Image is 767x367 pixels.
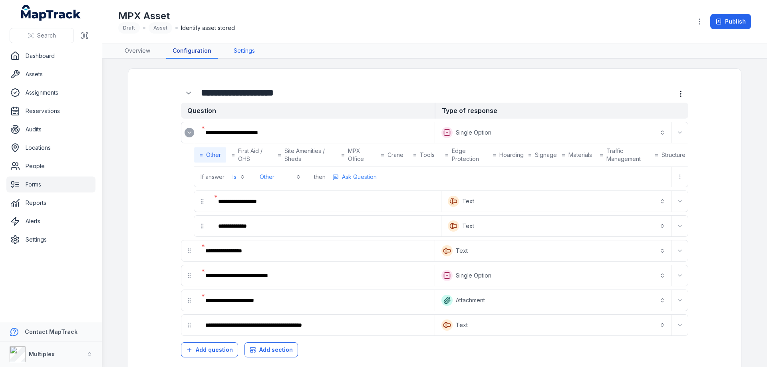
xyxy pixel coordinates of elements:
[6,177,95,192] a: Forms
[29,351,55,357] strong: Multiplex
[673,86,688,101] button: more-detail
[710,14,751,29] button: Publish
[244,342,298,357] button: Add section
[226,143,272,167] button: =First Aid / OHS
[278,151,281,159] strong: =
[199,223,205,229] svg: drag
[272,143,336,167] button: =Site Amenities / Sheds
[228,170,250,184] button: Is
[437,124,670,141] button: Single Option
[443,192,670,210] button: Text
[6,195,95,211] a: Reports
[181,103,435,119] strong: Question
[231,151,235,159] strong: =
[37,32,56,40] span: Search
[329,171,380,183] button: more-detail
[437,316,670,334] button: Text
[413,151,417,159] strong: =
[181,85,196,101] button: Expand
[199,242,433,260] div: :r3k3:-form-item-label
[259,346,293,354] span: Add section
[149,22,172,34] div: Asset
[655,151,658,159] strong: =
[408,147,440,163] button: =Tools
[181,317,197,333] div: drag
[443,217,670,235] button: Text
[674,126,686,139] button: Expand
[6,121,95,137] a: Audits
[194,147,226,163] button: =Other
[199,267,433,284] div: :r3k9:-form-item-label
[199,124,433,141] div: :r3f6:-form-item-label
[238,147,267,163] span: First Aid / OHS
[440,143,490,167] button: =Edge Protection
[600,151,603,159] strong: =
[25,328,77,335] strong: Contact MapTrack
[181,292,197,308] div: drag
[199,151,203,159] strong: =
[653,147,688,163] button: =Structure
[568,151,592,159] span: Materials
[662,151,686,159] span: Structure
[606,147,648,163] span: Traffic Management
[526,147,559,163] button: =Signage
[181,85,198,101] div: :r3et:-form-item-label
[185,128,194,137] button: Expand
[493,151,496,159] strong: =
[21,5,81,21] a: MapTrack
[674,195,686,208] button: Expand
[181,268,197,284] div: drag
[528,151,532,159] strong: =
[227,44,261,59] a: Settings
[674,319,686,331] button: Expand
[342,173,377,181] span: Ask Question
[186,248,193,254] svg: drag
[199,316,433,334] div: :r3kl:-form-item-label
[420,151,435,159] span: Tools
[341,151,345,159] strong: =
[674,171,686,183] button: more-detail
[381,151,384,159] strong: =
[314,173,326,181] span: then
[255,170,306,184] button: Other
[674,220,686,232] button: Expand
[194,193,210,209] div: drag
[166,44,218,59] a: Configuration
[535,151,557,159] span: Signage
[437,242,670,260] button: Text
[499,151,524,159] span: Hoarding
[212,217,439,235] div: :r3jt:-form-item-label
[6,48,95,64] a: Dashboard
[186,322,193,328] svg: drag
[437,292,670,309] button: Attachment
[6,66,95,82] a: Assets
[6,213,95,229] a: Alerts
[674,244,686,257] button: Expand
[559,147,594,163] button: =Materials
[387,151,403,159] span: Crane
[201,173,225,181] span: If answer
[181,342,238,357] button: Add question
[194,218,210,234] div: drag
[594,143,653,167] button: =Traffic Management
[118,44,157,59] a: Overview
[452,147,485,163] span: Edge Protection
[6,232,95,248] a: Settings
[336,143,376,167] button: =MPX Office
[212,192,439,210] div: :r3jn:-form-item-label
[6,85,95,101] a: Assignments
[435,103,688,119] strong: Type of response
[181,243,197,259] div: drag
[6,158,95,174] a: People
[10,28,74,43] button: Search
[6,103,95,119] a: Reservations
[674,269,686,282] button: Expand
[199,198,205,204] svg: drag
[181,125,197,141] div: :r3f5:-form-item-label
[284,147,330,163] span: Site Amenities / Sheds
[181,24,235,32] span: Identify asset stored
[196,346,233,354] span: Add question
[118,10,235,22] h1: MPX Asset
[6,140,95,156] a: Locations
[186,297,193,304] svg: drag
